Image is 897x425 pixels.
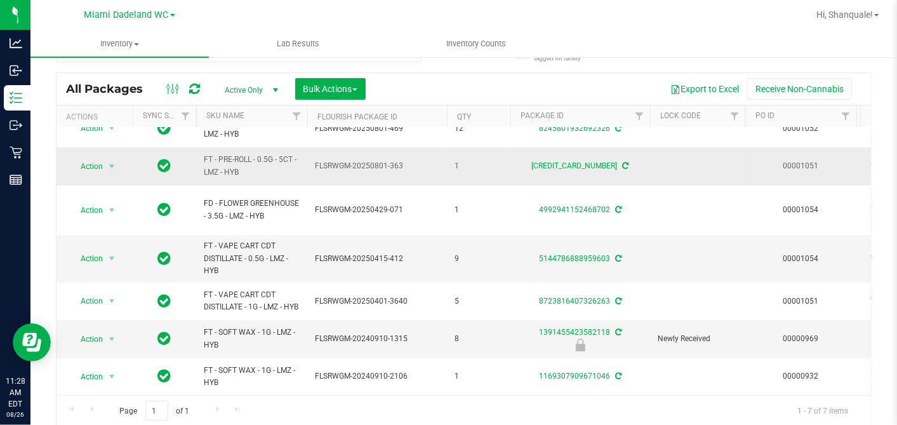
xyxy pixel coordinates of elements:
a: Filter [286,105,307,127]
span: Action [69,158,103,175]
span: Sync from Compliance System [613,297,621,306]
inline-svg: Analytics [10,37,22,50]
span: In Sync [158,157,171,175]
span: In Sync [158,119,171,137]
a: 1169307909671046 [539,372,610,381]
span: FLSRWGM-20240910-2106 [315,370,439,382]
span: FT - PRE-ROLL - 0.5G - 1CT - LMZ - HYB [204,116,300,140]
span: Sync from Compliance System [613,124,621,133]
span: select [104,119,120,137]
a: 00001054 [783,205,819,214]
a: PO ID [755,111,774,120]
span: 5 [455,295,503,307]
span: FLSRWGM-20250415-412 [315,253,439,265]
a: 00001051 [783,161,819,170]
span: Sync from Compliance System [613,254,621,263]
a: 5144786888959603 [539,254,610,263]
span: select [104,368,120,386]
span: In Sync [158,250,171,267]
a: Filter [724,105,745,127]
span: select [104,201,120,219]
button: Export to Excel [662,78,747,100]
span: FLSRWGM-20250401-3640 [315,295,439,307]
a: [CREDIT_CARD_NUMBER] [532,161,618,170]
a: 8723816407326263 [539,297,610,306]
span: FT - VAPE CART CDT DISTILLATE - 1G - LMZ - HYB [204,289,300,313]
iframe: Resource center [13,323,51,361]
span: Action [69,330,103,348]
span: Sync from Compliance System [613,372,621,381]
span: In Sync [158,201,171,219]
span: 1 [455,160,503,172]
span: Inventory [30,38,209,50]
span: select [104,250,120,267]
span: Bulk Actions [303,84,357,94]
span: FLSRWGM-20250801-363 [315,160,439,172]
span: 12 [455,123,503,135]
span: 9 [455,253,503,265]
span: Newly Received [658,333,738,345]
span: Page of 1 [109,401,200,421]
a: SKU Name [206,111,244,120]
span: FT - PRE-ROLL - 0.5G - 5CT - LMZ - HYB [204,154,300,178]
span: In Sync [158,330,171,347]
a: 00001051 [783,297,819,306]
a: 8245801932692326 [539,124,610,133]
span: 1 - 7 of 7 items [787,401,858,420]
button: Bulk Actions [295,78,366,100]
p: 08/26 [6,410,25,419]
span: FLSRWGM-20250801-469 [315,123,439,135]
a: Filter [175,105,196,127]
span: 1 [455,370,503,382]
button: Receive Non-Cannabis [747,78,852,100]
span: Action [69,250,103,267]
span: Action [69,201,103,219]
a: Filter [835,105,856,127]
a: 00001054 [783,254,819,263]
span: 1 [455,204,503,216]
span: FLSRWGM-20240910-1315 [315,333,439,345]
a: Lock Code [660,111,701,120]
span: Inventory Counts [430,38,524,50]
span: Sync from Compliance System [613,205,621,214]
span: Miami Dadeland WC [84,10,169,20]
div: Actions [66,112,128,121]
inline-svg: Reports [10,173,22,186]
a: 00000969 [783,334,819,343]
inline-svg: Retail [10,146,22,159]
a: Filter [629,105,650,127]
span: FLSRWGM-20250429-071 [315,204,439,216]
a: Flourish Package ID [317,112,397,121]
span: select [104,158,120,175]
inline-svg: Inbound [10,64,22,77]
span: Hi, Shanquale! [816,10,873,20]
span: In Sync [158,367,171,385]
span: 8 [455,333,503,345]
span: FD - FLOWER GREENHOUSE - 3.5G - LMZ - HYB [204,198,300,222]
div: Newly Received [508,339,652,351]
span: Action [69,119,103,137]
a: 1391455423582118 [539,328,610,337]
span: In Sync [158,292,171,310]
span: Sync from Compliance System [613,328,621,337]
a: Sync Status [143,111,192,120]
p: 11:28 AM EDT [6,375,25,410]
span: select [104,292,120,310]
a: Lab Results [209,30,387,57]
span: FT - SOFT WAX - 1G - LMZ - HYB [204,365,300,389]
span: All Packages [66,82,156,96]
a: Inventory Counts [387,30,566,57]
inline-svg: Inventory [10,91,22,104]
span: Lab Results [260,38,336,50]
a: 00000932 [783,372,819,381]
span: Action [69,292,103,310]
span: Sync from Compliance System [621,161,629,170]
a: 4992941152468702 [539,205,610,214]
span: Action [69,368,103,386]
span: FT - VAPE CART CDT DISTILLATE - 0.5G - LMZ - HYB [204,240,300,277]
span: select [104,330,120,348]
input: 1 [145,401,168,421]
a: Qty [457,112,471,121]
a: Inventory [30,30,209,57]
inline-svg: Outbound [10,119,22,132]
